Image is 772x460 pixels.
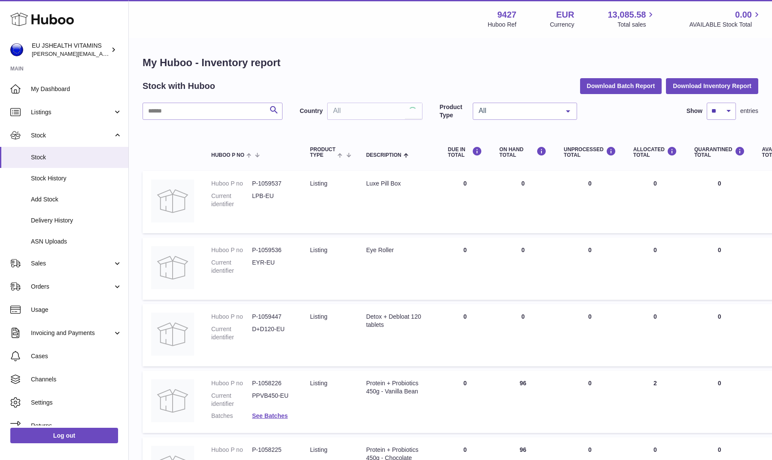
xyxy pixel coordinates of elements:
span: 0 [718,446,721,453]
div: EU JSHEALTH VITAMINS [32,42,109,58]
dt: Current identifier [211,325,252,341]
h2: Stock with Huboo [143,80,215,92]
span: 0 [718,313,721,320]
td: 0 [439,238,491,300]
span: listing [310,313,327,320]
td: 0 [555,371,625,433]
div: Protein + Probiotics 450g - Vanilla Bean [366,379,431,396]
button: Download Batch Report [580,78,662,94]
td: 0 [555,171,625,233]
span: Settings [31,399,122,407]
dd: EYR-EU [252,259,293,275]
span: 0.00 [735,9,752,21]
dt: Huboo P no [211,379,252,387]
td: 0 [491,304,555,366]
a: 0.00 AVAILABLE Stock Total [689,9,762,29]
span: AVAILABLE Stock Total [689,21,762,29]
span: 0 [718,180,721,187]
span: Description [366,152,401,158]
dt: Huboo P no [211,246,252,254]
dd: P-1059447 [252,313,293,321]
span: listing [310,446,327,453]
div: ALLOCATED Total [633,146,677,158]
span: Sales [31,259,113,268]
dt: Current identifier [211,259,252,275]
span: listing [310,380,327,387]
span: Delivery History [31,216,122,225]
img: product image [151,379,194,422]
td: 96 [491,371,555,433]
span: ASN Uploads [31,238,122,246]
span: Cases [31,352,122,360]
strong: EUR [556,9,574,21]
span: Total sales [617,21,656,29]
span: My Dashboard [31,85,122,93]
dt: Huboo P no [211,313,252,321]
label: Country [300,107,323,115]
span: listing [310,180,327,187]
span: 13,085.58 [608,9,646,21]
dt: Current identifier [211,392,252,408]
a: See Batches [252,412,288,419]
dt: Huboo P no [211,446,252,454]
td: 0 [439,171,491,233]
label: Product Type [440,103,468,119]
div: Huboo Ref [488,21,517,29]
span: 0 [718,247,721,253]
label: Show [687,107,702,115]
span: Stock History [31,174,122,183]
span: Add Stock [31,195,122,204]
div: ON HAND Total [499,146,547,158]
span: listing [310,247,327,253]
td: 0 [491,238,555,300]
td: 0 [555,304,625,366]
div: Detox + Debloat 120 tablets [366,313,431,329]
dt: Current identifier [211,192,252,208]
span: Orders [31,283,113,291]
span: 0 [718,380,721,387]
dd: P-1058226 [252,379,293,387]
span: Stock [31,131,113,140]
strong: 9427 [497,9,517,21]
dt: Huboo P no [211,180,252,188]
span: Huboo P no [211,152,244,158]
dd: P-1059537 [252,180,293,188]
dd: D+D120-EU [252,325,293,341]
img: product image [151,180,194,222]
dt: Batches [211,412,252,420]
span: Product Type [310,147,335,158]
span: entries [740,107,758,115]
div: Luxe Pill Box [366,180,431,188]
td: 0 [439,371,491,433]
dd: LPB-EU [252,192,293,208]
span: Returns [31,422,122,430]
td: 0 [625,304,686,366]
img: laura@jessicasepel.com [10,43,23,56]
div: UNPROCESSED Total [564,146,616,158]
h1: My Huboo - Inventory report [143,56,758,70]
td: 0 [625,238,686,300]
dd: P-1058225 [252,446,293,454]
img: product image [151,246,194,289]
span: All [477,107,559,115]
div: DUE IN TOTAL [448,146,482,158]
td: 0 [555,238,625,300]
span: [PERSON_NAME][EMAIL_ADDRESS][DOMAIN_NAME] [32,50,172,57]
td: 0 [491,171,555,233]
dd: PPVB450-EU [252,392,293,408]
a: Log out [10,428,118,443]
dd: P-1059536 [252,246,293,254]
div: Currency [550,21,574,29]
span: Listings [31,108,113,116]
a: 13,085.58 Total sales [608,9,656,29]
img: product image [151,313,194,356]
span: Channels [31,375,122,384]
td: 2 [625,371,686,433]
div: QUARANTINED Total [694,146,745,158]
td: 0 [439,304,491,366]
button: Download Inventory Report [666,78,758,94]
span: Usage [31,306,122,314]
td: 0 [625,171,686,233]
span: Invoicing and Payments [31,329,113,337]
span: Stock [31,153,122,161]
